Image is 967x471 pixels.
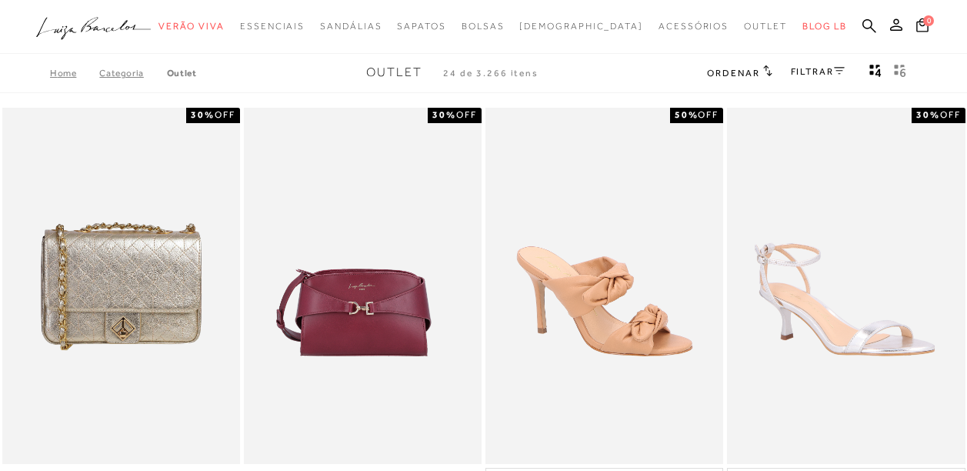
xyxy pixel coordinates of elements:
strong: 50% [675,109,699,120]
a: Bolsa média pesponto monograma dourado Bolsa média pesponto monograma dourado [4,110,238,463]
a: SANDÁLIA DE TIRAS FINAS METALIZADA PRATA DE SALTO MÉDIO SANDÁLIA DE TIRAS FINAS METALIZADA PRATA ... [729,110,963,463]
img: Bolsa média pesponto monograma dourado [4,110,238,463]
span: Ordenar [707,68,759,78]
a: FILTRAR [791,66,845,77]
button: 0 [912,17,933,38]
strong: 30% [432,109,456,120]
strong: 30% [916,109,940,120]
img: MULE DE SALTO ALTO EM COURO BEGE COM LAÇOS [487,110,722,463]
span: OFF [940,109,961,120]
span: [DEMOGRAPHIC_DATA] [519,21,643,32]
a: noSubCategoriesText [744,12,787,41]
a: noSubCategoriesText [462,12,505,41]
a: BOLSA PEQUENA EM COURO MARSALA COM FERRAGEM EM GANCHO BOLSA PEQUENA EM COURO MARSALA COM FERRAGEM... [245,110,480,463]
span: Bolsas [462,21,505,32]
span: Sapatos [397,21,445,32]
span: Essenciais [240,21,305,32]
span: BLOG LB [802,21,847,32]
span: OFF [698,109,719,120]
button: Mostrar 4 produtos por linha [865,63,886,83]
a: noSubCategoriesText [320,12,382,41]
strong: 30% [191,109,215,120]
span: Acessórios [659,21,729,32]
span: Sandálias [320,21,382,32]
span: Outlet [744,21,787,32]
span: 24 de 3.266 itens [443,68,539,78]
a: noSubCategoriesText [659,12,729,41]
button: gridText6Desc [889,63,911,83]
a: noSubCategoriesText [158,12,225,41]
a: Categoria [99,68,166,78]
a: BLOG LB [802,12,847,41]
img: BOLSA PEQUENA EM COURO MARSALA COM FERRAGEM EM GANCHO [245,110,480,463]
a: MULE DE SALTO ALTO EM COURO BEGE COM LAÇOS MULE DE SALTO ALTO EM COURO BEGE COM LAÇOS [487,110,722,463]
span: Outlet [366,65,422,79]
a: Home [50,68,99,78]
img: SANDÁLIA DE TIRAS FINAS METALIZADA PRATA DE SALTO MÉDIO [729,110,963,463]
a: noSubCategoriesText [397,12,445,41]
a: noSubCategoriesText [240,12,305,41]
span: OFF [215,109,235,120]
a: noSubCategoriesText [519,12,643,41]
a: Outlet [167,68,197,78]
span: OFF [456,109,477,120]
span: Verão Viva [158,21,225,32]
span: 0 [923,15,934,26]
